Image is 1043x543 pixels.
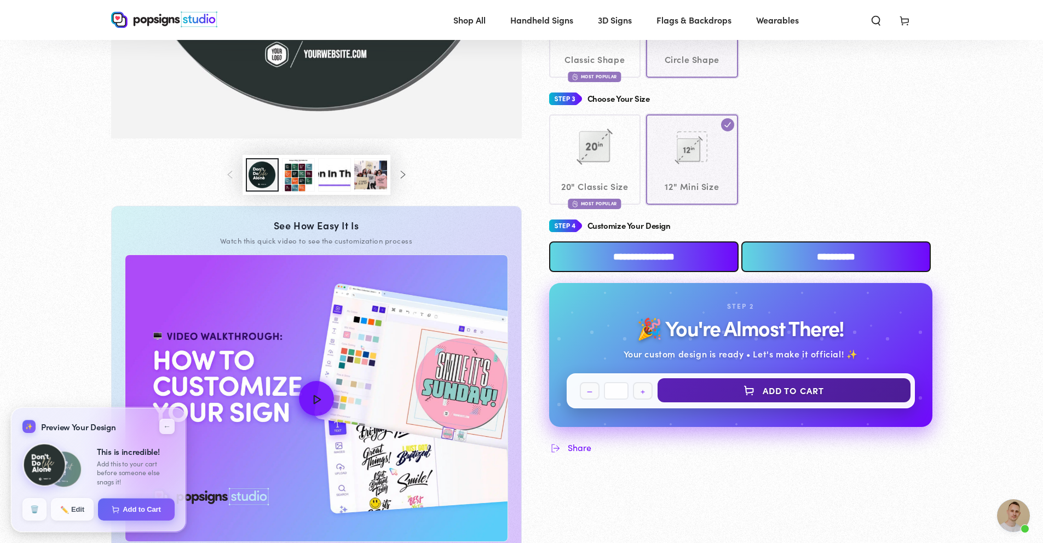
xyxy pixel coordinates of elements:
[390,163,414,187] button: Slide right
[568,442,591,453] span: Share
[97,446,175,457] div: This is incredible!
[60,506,68,513] span: ✏️
[111,11,217,28] img: Popsigns Studio
[727,301,754,313] div: Step 2
[862,8,890,32] summary: Search our site
[549,441,591,454] button: Share
[318,158,351,192] button: Load image 4 in gallery view
[445,5,494,34] a: Shop All
[125,236,508,246] div: Watch this quick video to see the customization process
[282,158,315,192] button: Load image 3 in gallery view
[510,12,573,28] span: Handheld Signs
[97,459,175,486] div: Add this to your cart before someone else snags it!
[98,498,175,521] button: Add to Cart
[648,5,740,34] a: Flags & Backdrops
[587,221,671,230] h4: Customize Your Design
[997,499,1030,532] a: Open chat
[658,378,911,402] button: Add to Cart
[502,5,581,34] a: Handheld Signs
[22,419,116,434] div: Preview Your Design
[637,316,844,339] h2: 🎉 You're Almost There!
[453,12,486,28] span: Shop All
[598,12,632,28] span: 3D Signs
[246,158,279,192] button: Load image 2 in gallery view
[748,5,807,34] a: Wearables
[125,255,508,541] button: How to Customize Your Design
[567,346,915,362] div: Your custom design is ready • Let's make it official! ✨
[549,216,582,236] img: Step 4
[587,94,650,103] h4: Choose Your Size
[590,5,640,34] a: 3D Signs
[22,420,36,433] div: ✨
[22,498,47,521] button: 🗑️
[125,219,508,232] div: See How Easy It Is
[22,442,67,488] img: Design Side 1
[218,163,243,187] button: Slide left
[354,158,387,192] button: Load image 5 in gallery view
[51,498,94,521] button: ✏️Edit
[656,12,731,28] span: Flags & Backdrops
[112,506,119,513] img: Cart
[549,89,582,109] img: Step 3
[756,12,799,28] span: Wearables
[159,419,175,434] button: ←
